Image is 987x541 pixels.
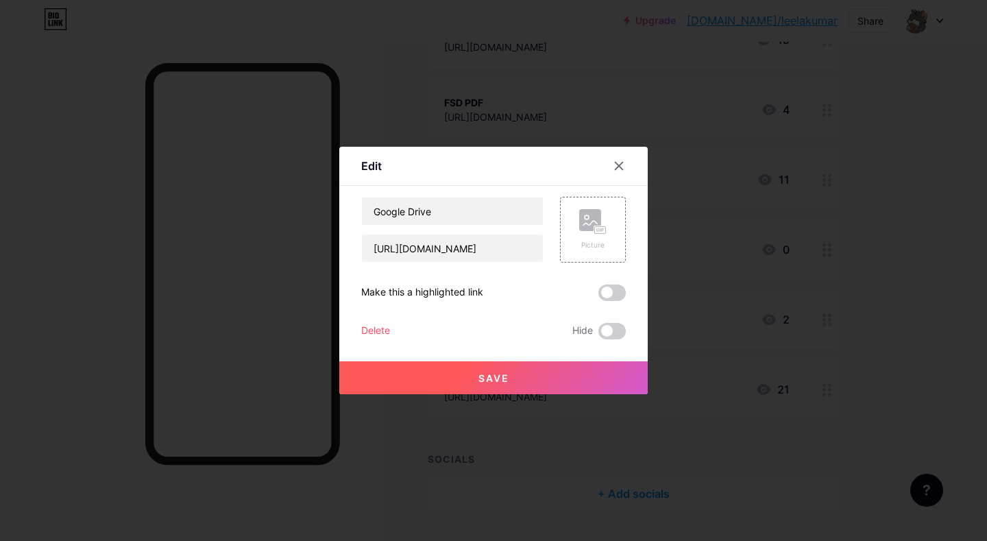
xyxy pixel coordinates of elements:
button: Save [339,361,648,394]
span: Hide [572,323,593,339]
input: Title [362,197,543,225]
input: URL [362,235,543,262]
span: Save [478,372,509,384]
div: Edit [361,158,382,174]
div: Delete [361,323,390,339]
div: Make this a highlighted link [361,285,483,301]
div: Picture [579,240,607,250]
